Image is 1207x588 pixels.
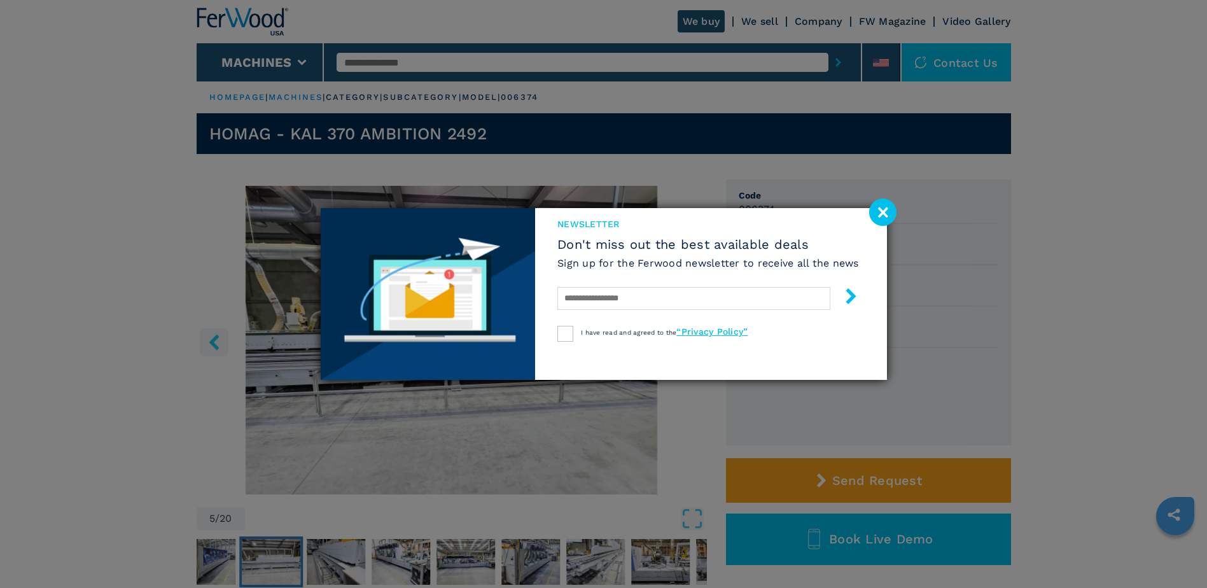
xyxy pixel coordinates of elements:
span: I have read and agreed to the [581,329,748,336]
span: newsletter [557,218,859,230]
a: “Privacy Policy” [676,326,748,337]
button: submit-button [830,283,859,313]
img: Newsletter image [321,208,536,380]
h6: Sign up for the Ferwood newsletter to receive all the news [557,256,859,270]
span: Don't miss out the best available deals [557,237,859,252]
